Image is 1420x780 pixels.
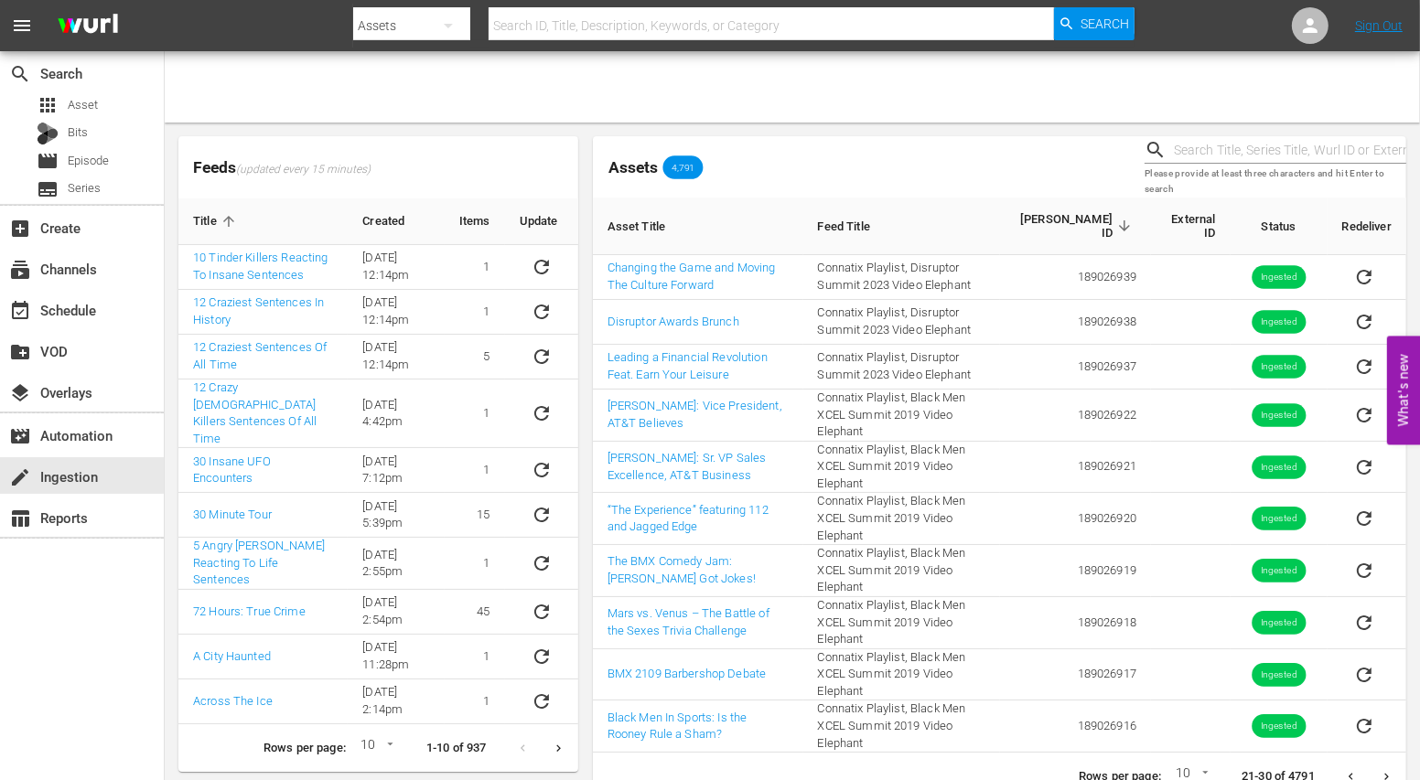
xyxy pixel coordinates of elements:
span: Episode [37,150,59,172]
span: (updated every 15 minutes) [236,163,371,177]
a: A City Haunted [193,649,271,663]
th: Feed Title [803,198,1000,255]
td: [DATE] 2:54pm [348,590,445,635]
td: [DATE] 2:14pm [348,679,445,724]
span: Created [362,213,428,230]
td: Connatix Playlist, Black Men XCEL Summit 2019 Video Elephant [803,442,1000,494]
div: 10 [353,734,397,762]
span: Ingested [1252,460,1306,474]
td: Connatix Playlist, Black Men XCEL Summit 2019 Video Elephant [803,649,1000,701]
td: [DATE] 7:12pm [348,448,445,493]
td: 45 [445,590,505,635]
a: Across The Ice [193,694,273,708]
span: VOD [9,341,31,363]
a: 5 Angry [PERSON_NAME] Reacting To Life Sentences [193,539,325,586]
p: Rows per page: [264,740,346,757]
span: Automation [9,425,31,447]
input: Search Title, Series Title, Wurl ID or External ID [1174,137,1406,165]
span: Episode [68,152,109,170]
a: [PERSON_NAME]: Vice President, AT&T Believes [608,399,782,430]
td: 1 [445,290,505,335]
a: [PERSON_NAME]: Sr. VP Sales Excellence, AT&T Business [608,451,767,482]
span: Ingested [1252,668,1306,681]
img: ans4CAIJ8jUAAAAAAAAAAAAAAAAAAAAAAAAgQb4GAAAAAAAAAAAAAAAAAAAAAAAAJMjXAAAAAAAAAAAAAAAAAAAAAAAAgAT5G... [44,5,132,48]
button: Open Feedback Widget [1387,336,1420,444]
td: Connatix Playlist, Black Men XCEL Summit 2019 Video Elephant [803,597,1000,649]
td: 1 [445,635,505,679]
a: 12 Craziest Sentences Of All Time [193,340,327,371]
td: 1 [445,245,505,290]
a: Black Men In Sports: Is the Rooney Rule a Sham? [608,711,748,742]
span: 4,791 [663,162,704,173]
span: Reports [9,508,31,529]
span: Channels [9,259,31,281]
span: Asset [37,94,59,116]
td: 1 [445,379,505,448]
th: Update [505,198,578,245]
a: 72 Hours: True Crime [193,604,306,618]
span: Create [9,218,31,240]
td: 15 [445,493,505,538]
td: 189026939 [1000,255,1151,300]
td: [DATE] 12:14pm [348,290,445,335]
td: Connatix Playlist, Black Men XCEL Summit 2019 Video Elephant [803,390,1000,442]
th: External ID [1151,198,1231,255]
span: Schedule [9,300,31,322]
td: 189026920 [1000,493,1151,545]
span: Series [68,179,101,198]
td: 189026917 [1000,649,1151,701]
span: Feeds [178,153,578,183]
td: [DATE] 5:39pm [348,493,445,538]
td: 1 [445,538,505,590]
span: Ingestion [9,466,31,488]
a: “The Experience” featuring 112 and Jagged Edge [608,503,769,534]
a: 12 Crazy [DEMOGRAPHIC_DATA] Killers Sentences Of All Time [193,380,317,445]
span: Asset [68,96,98,114]
td: Connatix Playlist, Black Men XCEL Summit 2019 Video Elephant [803,545,1000,597]
table: sticky table [593,198,1406,753]
td: 189026938 [1000,300,1151,345]
span: Assets [608,158,658,176]
td: [DATE] 11:28pm [348,635,445,679]
td: [DATE] 4:42pm [348,379,445,448]
th: Items [445,198,505,245]
span: Series [37,178,59,200]
span: menu [11,15,33,37]
a: 10 Tinder Killers Reacting To Insane Sentences [193,251,328,282]
td: Connatix Playlist, Disruptor Summit 2023 Video Elephant [803,345,1000,390]
div: Bits [37,123,59,144]
td: 189026918 [1000,597,1151,649]
a: Mars vs. Venus – The Battle of the Sexes Trivia Challenge [608,606,769,637]
a: BMX 2109 Barbershop Debate [608,667,767,680]
a: 30 Minute Tour [193,508,272,521]
span: Search [9,63,31,85]
span: Overlays [9,382,31,404]
td: Connatix Playlist, Disruptor Summit 2023 Video Elephant [803,255,1000,300]
span: Ingested [1252,512,1306,526]
span: Ingested [1252,408,1306,422]
td: Connatix Playlist, Black Men XCEL Summit 2019 Video Elephant [803,700,1000,753]
a: Leading a Financial Revolution Feat. Earn Your Leisure [608,350,768,381]
button: Next page [541,731,576,766]
td: 189026919 [1000,545,1151,597]
td: Connatix Playlist, Disruptor Summit 2023 Video Elephant [803,300,1000,345]
span: Ingested [1252,315,1306,329]
span: Ingested [1252,615,1306,629]
th: Redeliver [1328,198,1406,255]
td: 1 [445,448,505,493]
span: Ingested [1252,564,1306,578]
td: [DATE] 12:14pm [348,335,445,379]
a: Changing the Game and Moving The Culture Forward [608,261,776,292]
p: 1-10 of 937 [426,740,487,757]
span: Title [193,213,241,230]
span: Ingested [1252,271,1306,284]
td: [DATE] 2:55pm [348,538,445,590]
a: Sign Out [1355,18,1403,33]
td: 1 [445,679,505,724]
span: Asset Title [608,218,690,234]
p: Please provide at least three characters and hit Enter to search [1145,166,1406,197]
td: 189026916 [1000,700,1151,753]
td: 189026921 [1000,442,1151,494]
span: [PERSON_NAME] ID [1015,212,1136,240]
span: Search [1081,7,1129,40]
